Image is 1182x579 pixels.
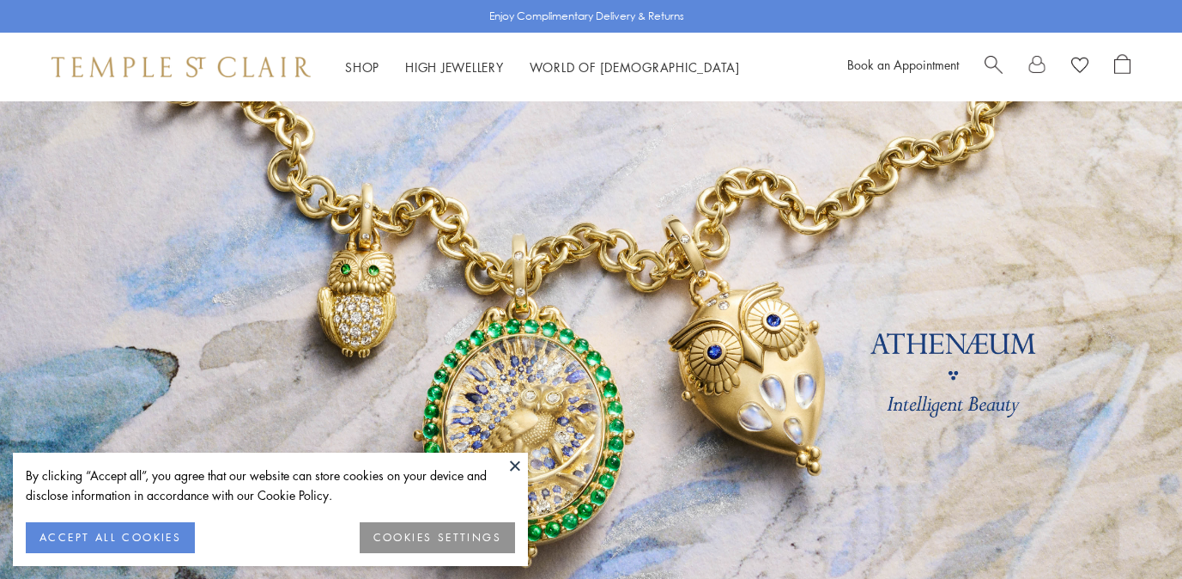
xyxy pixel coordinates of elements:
a: High JewelleryHigh Jewellery [405,58,504,76]
p: Enjoy Complimentary Delivery & Returns [489,8,684,25]
img: Temple St. Clair [52,57,311,77]
iframe: Gorgias live chat messenger [1096,498,1165,562]
div: By clicking “Accept all”, you agree that our website can store cookies on your device and disclos... [26,466,515,505]
a: Open Shopping Bag [1114,54,1130,80]
a: View Wishlist [1071,54,1088,80]
a: World of [DEMOGRAPHIC_DATA]World of [DEMOGRAPHIC_DATA] [530,58,740,76]
a: Search [985,54,1003,80]
button: ACCEPT ALL COOKIES [26,522,195,553]
button: COOKIES SETTINGS [360,522,515,553]
a: ShopShop [345,58,379,76]
nav: Main navigation [345,57,740,78]
a: Book an Appointment [847,56,959,73]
